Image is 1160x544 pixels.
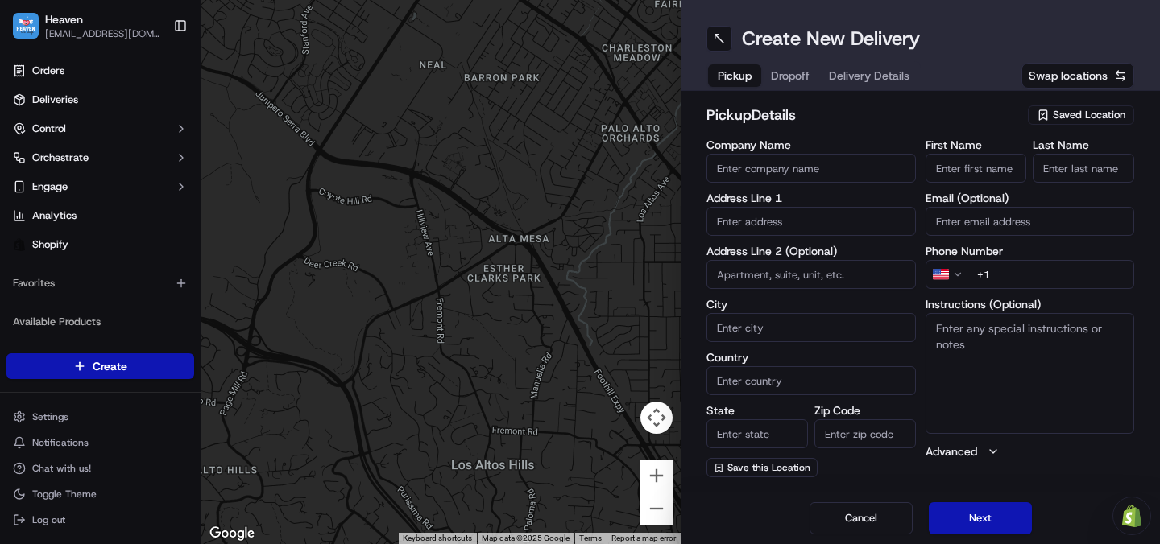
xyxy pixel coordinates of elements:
input: Enter state [706,419,808,448]
input: Enter address [706,207,916,236]
span: Control [32,122,66,136]
a: Shopify [6,232,194,258]
button: Create [6,353,194,379]
a: Terms (opens in new tab) [579,534,602,542]
label: Email (Optional) [926,192,1135,204]
a: Orders [6,58,194,84]
button: Settings [6,406,194,428]
img: Shopify logo [13,238,26,251]
button: Advanced [926,443,1135,460]
button: Cancel [810,502,913,534]
img: 1736555255976-a54dd68f-1ca7-489b-9aae-adbdc363a1c4 [16,154,45,183]
button: Notifications [6,431,194,454]
label: Company Name [706,139,916,150]
span: Map data ©2025 Google [482,534,570,542]
span: Deliveries [32,93,78,107]
button: Next [929,502,1032,534]
a: 💻API Documentation [130,227,265,256]
span: Orders [32,64,64,78]
span: Orchestrate [32,150,89,165]
a: Open this area in Google Maps (opens a new window) [205,523,259,544]
span: Swap locations [1029,68,1108,84]
button: Zoom in [640,460,673,492]
span: Analytics [32,208,77,223]
h1: Create New Delivery [742,26,920,52]
img: Nash [16,16,48,48]
span: Pylon [160,273,195,285]
label: Phone Number [926,245,1135,257]
input: Enter last name [1033,154,1134,183]
input: Enter city [706,313,916,342]
label: Instructions (Optional) [926,299,1135,310]
p: Welcome 👋 [16,64,293,90]
span: Shopify [32,237,68,252]
span: Save this Location [727,461,810,474]
button: Keyboard shortcuts [403,533,472,544]
input: Got a question? Start typing here... [42,104,290,121]
button: Start new chat [274,159,293,178]
div: 📗 [16,235,29,248]
div: Available Products [6,309,194,335]
span: Saved Location [1053,108,1125,122]
span: Engage [32,179,68,194]
button: Chat with us! [6,457,194,480]
a: Analytics [6,203,194,229]
button: HeavenHeaven[EMAIL_ADDRESS][DOMAIN_NAME] [6,6,167,45]
span: Dropoff [771,68,810,84]
span: Knowledge Base [32,233,123,249]
input: Enter first name [926,154,1027,183]
span: Delivery Details [829,68,909,84]
span: Create [93,358,127,374]
label: Address Line 1 [706,192,916,204]
input: Enter email address [926,207,1135,236]
button: [EMAIL_ADDRESS][DOMAIN_NAME] [45,27,160,40]
button: Zoom out [640,492,673,525]
a: Report a map error [611,534,676,542]
a: Deliveries [6,87,194,113]
span: Settings [32,410,68,423]
span: Log out [32,513,65,526]
label: Zip Code [814,405,916,416]
img: Google [205,523,259,544]
span: API Documentation [152,233,259,249]
input: Enter company name [706,154,916,183]
button: Engage [6,174,194,200]
button: Control [6,116,194,142]
span: Chat with us! [32,462,91,475]
a: Powered byPylon [114,272,195,285]
input: Enter phone number [967,260,1135,289]
h2: pickup Details [706,104,1018,126]
div: We're available if you need us! [55,170,204,183]
a: 📗Knowledge Base [10,227,130,256]
button: Save this Location [706,458,818,477]
span: Notifications [32,436,89,449]
label: Address Line 2 (Optional) [706,245,916,257]
span: Pickup [718,68,752,84]
label: State [706,405,808,416]
div: Start new chat [55,154,264,170]
button: Saved Location [1028,104,1134,126]
input: Apartment, suite, unit, etc. [706,260,916,289]
label: City [706,299,916,310]
span: Toggle Theme [32,488,97,501]
button: Orchestrate [6,145,194,171]
input: Enter zip code [814,419,916,448]
img: Heaven [13,13,39,39]
button: Heaven [45,11,83,27]
label: First Name [926,139,1027,150]
label: Country [706,352,916,363]
div: Favorites [6,270,194,296]
button: Map camera controls [640,402,673,434]
div: 💻 [136,235,149,248]
input: Enter country [706,366,916,395]
button: Toggle Theme [6,483,194,505]
label: Last Name [1033,139,1134,150]
button: Log out [6,509,194,531]
label: Advanced [926,443,977,460]
button: Swap locations [1021,63,1134,89]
